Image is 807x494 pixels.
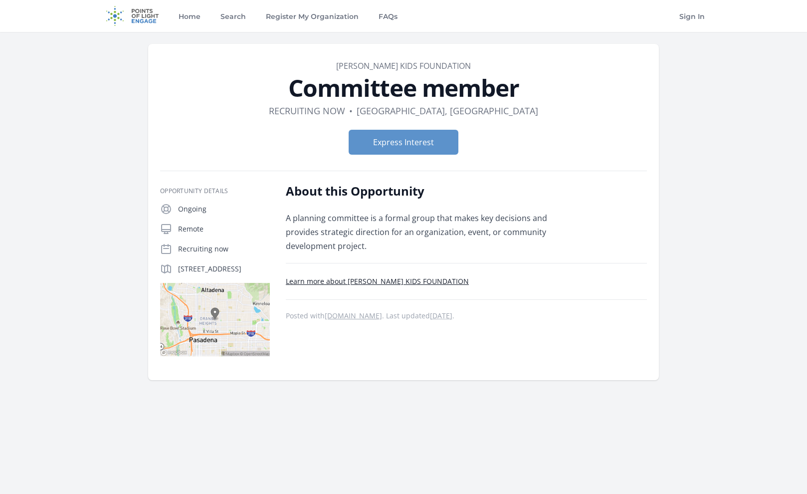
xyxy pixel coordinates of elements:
h1: Committee member [160,76,647,100]
a: [DOMAIN_NAME] [325,311,382,320]
p: A planning committee is a formal group that makes key decisions and provides strategic direction ... [286,211,578,253]
div: • [349,104,353,118]
h2: About this Opportunity [286,183,578,199]
p: Ongoing [178,204,270,214]
a: Learn more about [PERSON_NAME] KIDS FOUNDATION [286,276,469,286]
button: Express Interest [349,130,458,155]
h3: Opportunity Details [160,187,270,195]
abbr: Thu, Oct 2, 2025 2:43 AM [430,311,452,320]
dd: [GEOGRAPHIC_DATA], [GEOGRAPHIC_DATA] [357,104,538,118]
p: Posted with . Last updated . [286,312,647,320]
a: [PERSON_NAME] KIDS FOUNDATION [336,60,471,71]
dd: Recruiting now [269,104,345,118]
p: [STREET_ADDRESS] [178,264,270,274]
p: Remote [178,224,270,234]
img: Map [160,283,270,356]
p: Recruiting now [178,244,270,254]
